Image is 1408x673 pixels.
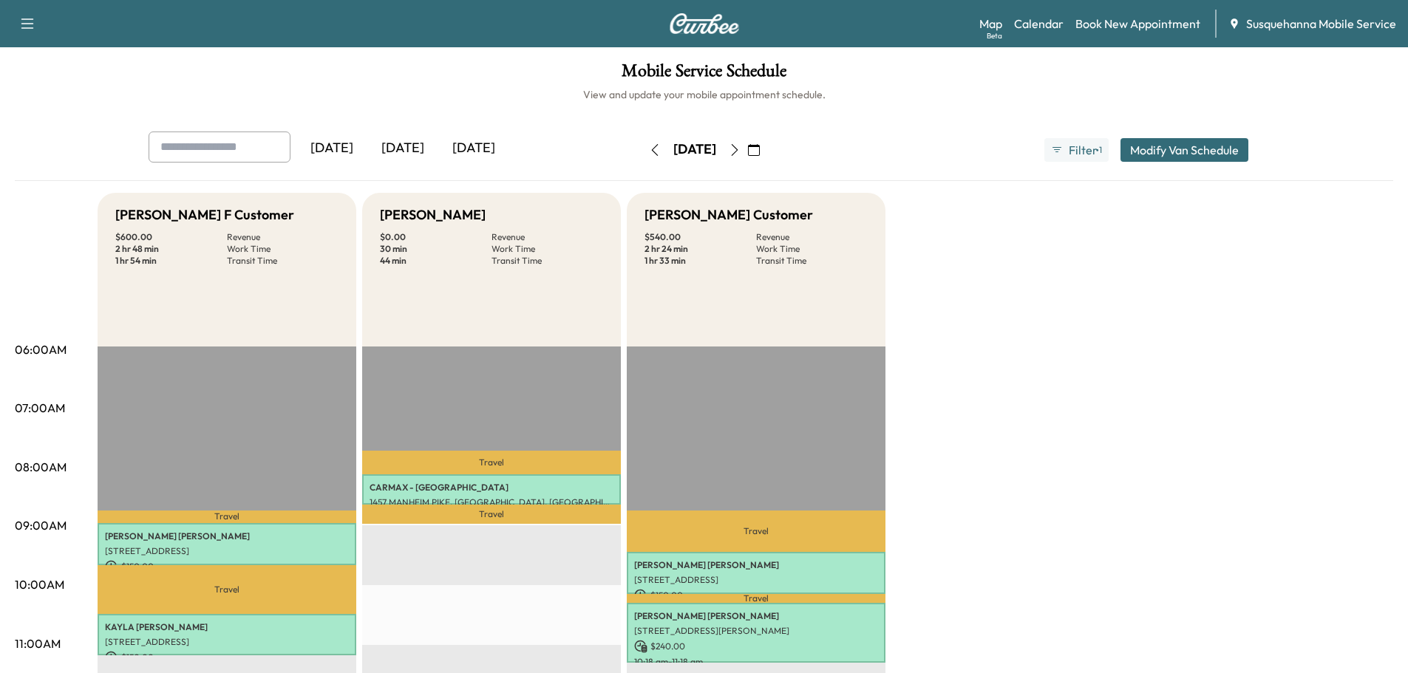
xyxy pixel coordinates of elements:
div: Beta [987,30,1002,41]
p: Work Time [756,243,868,255]
div: [DATE] [367,131,438,165]
span: Susquehanna Mobile Service [1246,15,1396,33]
p: [STREET_ADDRESS][PERSON_NAME] [634,625,878,637]
p: Transit Time [492,255,603,267]
p: $ 0.00 [380,231,492,243]
span: ● [1095,146,1098,154]
h5: [PERSON_NAME] [380,205,486,225]
p: [STREET_ADDRESS] [634,574,878,586]
p: 06:00AM [15,341,67,358]
p: 1457 MANHEIM PIKE, [GEOGRAPHIC_DATA], [GEOGRAPHIC_DATA], [GEOGRAPHIC_DATA] [370,496,613,508]
p: Revenue [227,231,339,243]
p: Travel [98,510,356,523]
p: Travel [362,505,621,525]
p: 07:00AM [15,399,65,417]
span: Filter [1069,141,1095,159]
p: 44 min [380,255,492,267]
span: 1 [1099,144,1102,156]
p: Travel [98,565,356,614]
a: Calendar [1014,15,1064,33]
p: KAYLA [PERSON_NAME] [105,621,349,633]
p: 2 hr 24 min [645,243,756,255]
div: [DATE] [673,140,716,159]
p: Transit Time [756,255,868,267]
p: 1 hr 54 min [115,255,227,267]
p: 2 hr 48 min [115,243,227,255]
p: 30 min [380,243,492,255]
p: 11:00AM [15,635,61,652]
p: [PERSON_NAME] [PERSON_NAME] [105,530,349,542]
p: Travel [627,510,885,553]
p: 09:00AM [15,516,67,534]
p: [STREET_ADDRESS] [105,545,349,557]
p: Travel [362,451,621,474]
a: Book New Appointment [1075,15,1200,33]
div: [DATE] [438,131,509,165]
p: Travel [627,594,885,603]
p: 08:00AM [15,458,67,476]
p: Work Time [227,243,339,255]
p: 10:00AM [15,575,64,593]
p: 10:18 am - 11:18 am [634,656,878,668]
p: $ 600.00 [115,231,227,243]
p: CARMAX - [GEOGRAPHIC_DATA] [370,482,613,493]
p: $ 150.00 [105,651,349,664]
p: [STREET_ADDRESS] [105,636,349,648]
button: Modify Van Schedule [1120,138,1248,162]
p: Revenue [492,231,603,243]
div: [DATE] [296,131,367,165]
p: $ 240.00 [634,640,878,653]
p: 1 hr 33 min [645,255,756,267]
p: Work Time [492,243,603,255]
button: Filter●1 [1044,138,1108,162]
p: [PERSON_NAME] [PERSON_NAME] [634,610,878,622]
p: Transit Time [227,255,339,267]
img: Curbee Logo [669,13,740,34]
p: Revenue [756,231,868,243]
a: MapBeta [979,15,1002,33]
h6: View and update your mobile appointment schedule. [15,87,1393,102]
p: $ 540.00 [645,231,756,243]
h1: Mobile Service Schedule [15,62,1393,87]
h5: [PERSON_NAME] F Customer [115,205,294,225]
p: $ 150.00 [105,560,349,573]
p: $ 150.00 [634,589,878,602]
h5: [PERSON_NAME] Customer [645,205,813,225]
p: [PERSON_NAME] [PERSON_NAME] [634,559,878,571]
